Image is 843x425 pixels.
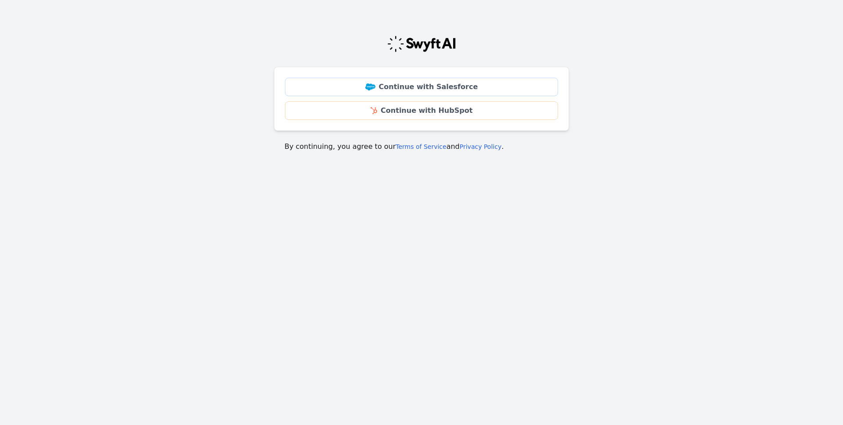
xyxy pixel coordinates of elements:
[460,143,501,150] a: Privacy Policy
[285,78,558,96] a: Continue with Salesforce
[285,141,558,152] p: By continuing, you agree to our and .
[365,83,375,90] img: Salesforce
[285,101,558,120] a: Continue with HubSpot
[396,143,446,150] a: Terms of Service
[387,35,456,53] img: Swyft Logo
[371,107,377,114] img: HubSpot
